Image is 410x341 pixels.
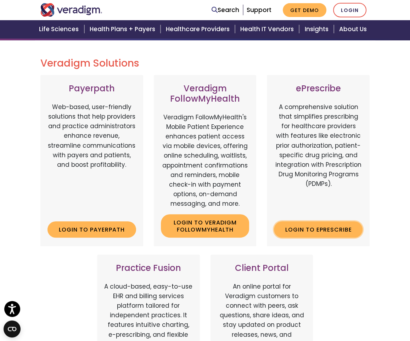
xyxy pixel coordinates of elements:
[300,20,335,38] a: Insights
[236,20,300,38] a: Health IT Vendors
[274,102,363,216] p: A comprehensive solution that simplifies prescribing for healthcare providers with features like ...
[161,84,249,104] h3: Veradigm FollowMyHealth
[161,214,249,237] a: Login to Veradigm FollowMyHealth
[218,263,306,273] h3: Client Portal
[274,84,363,94] h3: ePrescribe
[40,57,370,69] h2: Veradigm Solutions
[283,3,326,17] a: Get Demo
[35,20,85,38] a: Life Sciences
[212,5,239,15] a: Search
[47,84,136,94] h3: Payerpath
[40,3,102,17] img: Veradigm logo
[4,320,21,337] button: Open CMP widget
[274,221,363,238] a: Login to ePrescribe
[47,221,136,238] a: Login to Payerpath
[47,102,136,216] p: Web-based, user-friendly solutions that help providers and practice administrators enhance revenu...
[335,20,375,38] a: About Us
[161,113,249,209] p: Veradigm FollowMyHealth's Mobile Patient Experience enhances patient access via mobile devices, o...
[247,6,271,14] a: Support
[104,263,193,273] h3: Practice Fusion
[333,3,366,17] a: Login
[162,20,236,38] a: Healthcare Providers
[85,20,162,38] a: Health Plans + Payers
